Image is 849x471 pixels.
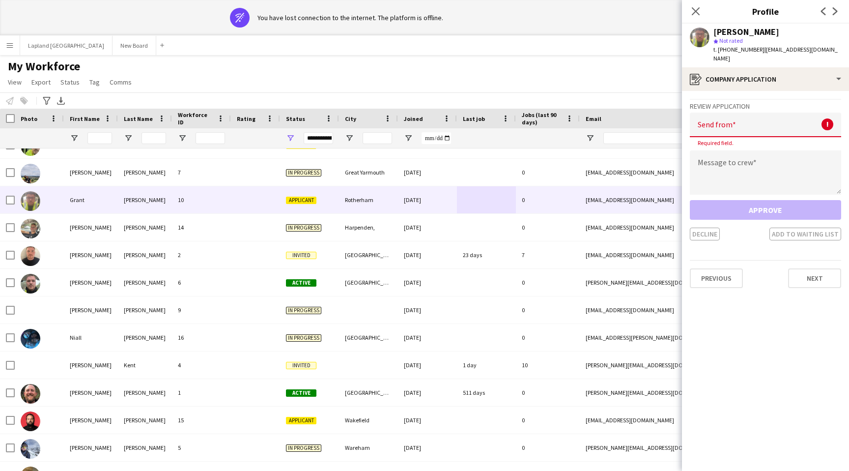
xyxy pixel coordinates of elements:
div: [PERSON_NAME] [64,352,118,379]
div: [GEOGRAPHIC_DATA] [339,269,398,296]
input: City Filter Input [363,132,392,144]
span: Joined [404,115,423,122]
a: Status [57,76,84,88]
div: [DATE] [398,407,457,434]
div: Wareham [339,434,398,461]
div: [GEOGRAPHIC_DATA] [339,241,398,268]
input: Email Filter Input [603,132,770,144]
div: [PERSON_NAME][EMAIL_ADDRESS][DOMAIN_NAME] [580,379,776,406]
img: Niall Clark [21,329,40,349]
div: [PERSON_NAME] [64,434,118,461]
div: [PERSON_NAME] [118,269,172,296]
div: [PERSON_NAME] [64,296,118,324]
div: [PERSON_NAME] [64,269,118,296]
div: 14 [172,214,231,241]
div: 23 days [457,241,516,268]
a: Export [28,76,55,88]
div: [DATE] [398,324,457,351]
span: In progress [286,169,321,177]
h3: Review Application [690,102,841,111]
span: Applicant [286,417,316,424]
button: Open Filter Menu [345,134,354,143]
button: Open Filter Menu [586,134,594,143]
button: Next [788,268,841,288]
div: 0 [516,407,580,434]
span: Active [286,389,316,397]
button: Open Filter Menu [178,134,187,143]
app-action-btn: Advanced filters [41,95,53,107]
app-action-btn: Export XLSX [55,95,67,107]
img: Ross Murray [21,384,40,404]
div: [EMAIL_ADDRESS][DOMAIN_NAME] [580,186,776,213]
div: [DATE] [398,269,457,296]
button: Previous [690,268,743,288]
div: [DATE] [398,241,457,268]
div: [EMAIL_ADDRESS][DOMAIN_NAME] [580,241,776,268]
div: Harpenden, [339,214,398,241]
div: [PERSON_NAME][EMAIL_ADDRESS][DOMAIN_NAME] [580,434,776,461]
span: Workforce ID [178,111,213,126]
h3: Profile [682,5,849,18]
div: [PERSON_NAME] [64,407,118,434]
div: 10 [516,352,580,379]
div: 0 [516,159,580,186]
div: [DATE] [398,434,457,461]
div: Wakefield [339,407,398,434]
div: 0 [516,324,580,351]
img: Grant Taylor [21,191,40,211]
div: 0 [516,214,580,241]
div: [PERSON_NAME] [118,214,172,241]
div: [PERSON_NAME] [64,214,118,241]
span: My Workforce [8,59,80,74]
div: Rotherham [339,186,398,213]
div: 0 [516,296,580,324]
div: [PERSON_NAME] [118,159,172,186]
div: 7 [172,159,231,186]
div: 10 [172,186,231,213]
span: Jobs (last 90 days) [522,111,562,126]
div: [PERSON_NAME][EMAIL_ADDRESS][DOMAIN_NAME] [580,352,776,379]
div: [PERSON_NAME] [118,407,172,434]
div: 6 [172,269,231,296]
div: [DATE] [398,159,457,186]
div: [GEOGRAPHIC_DATA] [339,379,398,406]
img: James Miller [21,219,40,238]
span: In progress [286,224,321,232]
div: Niall [64,324,118,351]
img: Sam Hartley [21,412,40,431]
div: [EMAIL_ADDRESS][DOMAIN_NAME] [580,407,776,434]
button: Open Filter Menu [286,134,295,143]
div: [DATE] [398,379,457,406]
div: 1 [172,379,231,406]
div: Grant [64,186,118,213]
div: [PERSON_NAME] [64,379,118,406]
div: [PERSON_NAME] [713,28,779,36]
div: [EMAIL_ADDRESS][PERSON_NAME][DOMAIN_NAME] [580,324,776,351]
img: Etienne Lopes [21,164,40,183]
span: City [345,115,356,122]
span: Active [286,279,316,287]
div: [DATE] [398,296,457,324]
span: Status [286,115,305,122]
div: [PERSON_NAME] [64,159,118,186]
div: [DATE] [398,352,457,379]
div: 511 days [457,379,516,406]
span: Last Name [124,115,153,122]
input: Workforce ID Filter Input [196,132,225,144]
a: Tag [85,76,104,88]
div: 1 day [457,352,516,379]
img: Joe Daniels [21,274,40,294]
span: Not rated [719,37,743,44]
span: Required field. [690,139,741,147]
div: Great Yarmouth [339,159,398,186]
span: First Name [70,115,100,122]
img: Joe Daniels [21,246,40,266]
button: Open Filter Menu [404,134,413,143]
button: Open Filter Menu [124,134,133,143]
div: [EMAIL_ADDRESS][DOMAIN_NAME] [580,296,776,324]
span: In progress [286,307,321,314]
div: You have lost connection to the internet. The platform is offline. [257,13,443,22]
img: Sam Moriarty [21,439,40,459]
div: [PERSON_NAME] [118,379,172,406]
a: Comms [106,76,136,88]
